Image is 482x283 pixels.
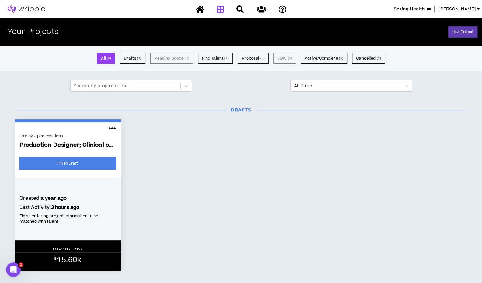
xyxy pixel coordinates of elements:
span: 1 [19,262,23,267]
span: [PERSON_NAME] [438,6,476,12]
button: Proposal (3) [238,53,268,64]
small: ( 0 ) [287,56,292,61]
span: Spring Health [394,6,425,12]
b: 3 hours ago [51,204,80,211]
button: Find Talent (1) [198,53,233,64]
a: New Project [448,26,477,38]
sup: $ [54,256,56,261]
p: Finish entering project information to be matched with talent [19,213,112,224]
p: ESTIMATED PRICE [53,247,82,251]
button: Drafts (1) [120,53,145,64]
h4: Created: [19,195,116,202]
iframe: Intercom live chat [6,262,21,277]
h3: Drafts [10,107,472,113]
span: 15.60k [57,255,81,265]
small: ( 1 ) [224,56,229,61]
small: ( 8 ) [107,56,111,61]
small: ( 3 ) [260,56,264,61]
small: ( 2 ) [339,56,343,61]
small: ( 0 ) [185,56,189,61]
button: Pending Scope (0) [150,53,193,64]
button: Spring Health [394,6,431,12]
button: Active/Complete (2) [301,53,347,64]
button: SOW (0) [273,53,296,64]
b: a year ago [41,195,67,202]
a: Finish Draft [19,157,116,170]
small: ( 1 ) [376,56,381,61]
div: Hire by Open Positions [19,133,116,139]
button: Cancelled (1) [352,53,385,64]
small: ( 1 ) [137,56,141,61]
span: Production Designer; Clinical content [19,142,116,149]
h4: Last Activity: [19,204,116,211]
span: All Time [294,80,408,91]
h2: Your Projects [8,28,58,36]
button: All (8) [97,53,115,64]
